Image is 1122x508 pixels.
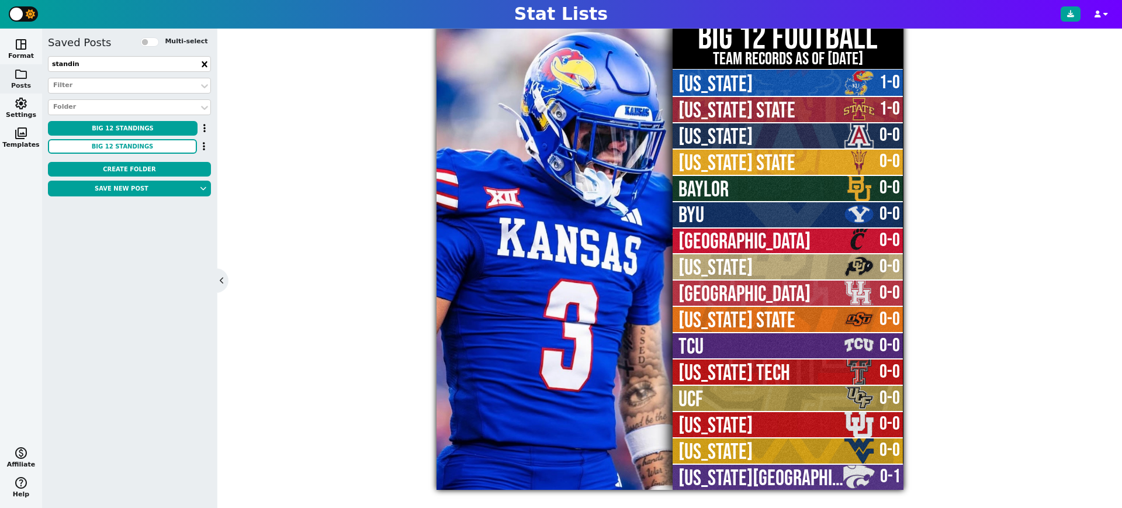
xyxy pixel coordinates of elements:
label: Multi-select [165,37,207,47]
span: [GEOGRAPHIC_DATA] [678,282,843,306]
span: photo_library [14,126,28,140]
h1: BIG 12 FOOTBALL [673,21,903,56]
span: 0-0 [879,201,900,229]
span: [US_STATE] STATE [678,309,843,333]
span: [US_STATE] [678,72,843,96]
span: 1-0 [879,95,900,123]
span: BAYLOR [678,178,843,202]
span: 0-0 [879,279,900,307]
span: [US_STATE] TECH [678,361,843,385]
span: 0-1 [880,463,901,491]
h1: Stat Lists [514,4,608,25]
button: Create Folder [48,162,211,177]
span: UCF [678,388,843,412]
span: 0-0 [879,437,900,465]
span: TCU [678,335,843,359]
button: BIG 12 STANDINGS [48,121,198,136]
span: 1-0 [879,69,900,97]
span: 0-0 [879,385,900,413]
span: monetization_on [14,446,28,460]
button: Save new post [48,181,195,196]
span: [US_STATE] [678,125,843,149]
img: player image [328,23,773,490]
span: [US_STATE] STATE [678,99,843,123]
span: [US_STATE] [678,440,843,464]
span: 0-0 [879,332,900,360]
span: [US_STATE] [678,256,843,280]
h2: TEAM RECORDS AS OF [DATE] [673,51,903,68]
span: [US_STATE][GEOGRAPHIC_DATA] [678,466,843,490]
span: space_dashboard [14,37,28,51]
h5: Saved Posts [48,36,111,49]
span: 0-0 [879,306,900,334]
input: Search [48,56,211,72]
span: 0-0 [879,358,900,386]
span: 0-0 [879,174,900,202]
span: 0-0 [879,148,900,176]
span: settings [14,96,28,110]
span: [US_STATE] [678,414,843,438]
span: 0-0 [879,410,900,438]
span: 0-0 [879,122,900,150]
span: help [14,476,28,490]
span: 0-0 [879,253,900,281]
span: BYU [678,203,843,227]
span: 0-0 [879,227,900,255]
button: BIG 12 STANDINGS [48,139,197,154]
span: [US_STATE] STATE [678,151,843,175]
span: folder [14,67,28,81]
span: [GEOGRAPHIC_DATA] [678,230,843,254]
